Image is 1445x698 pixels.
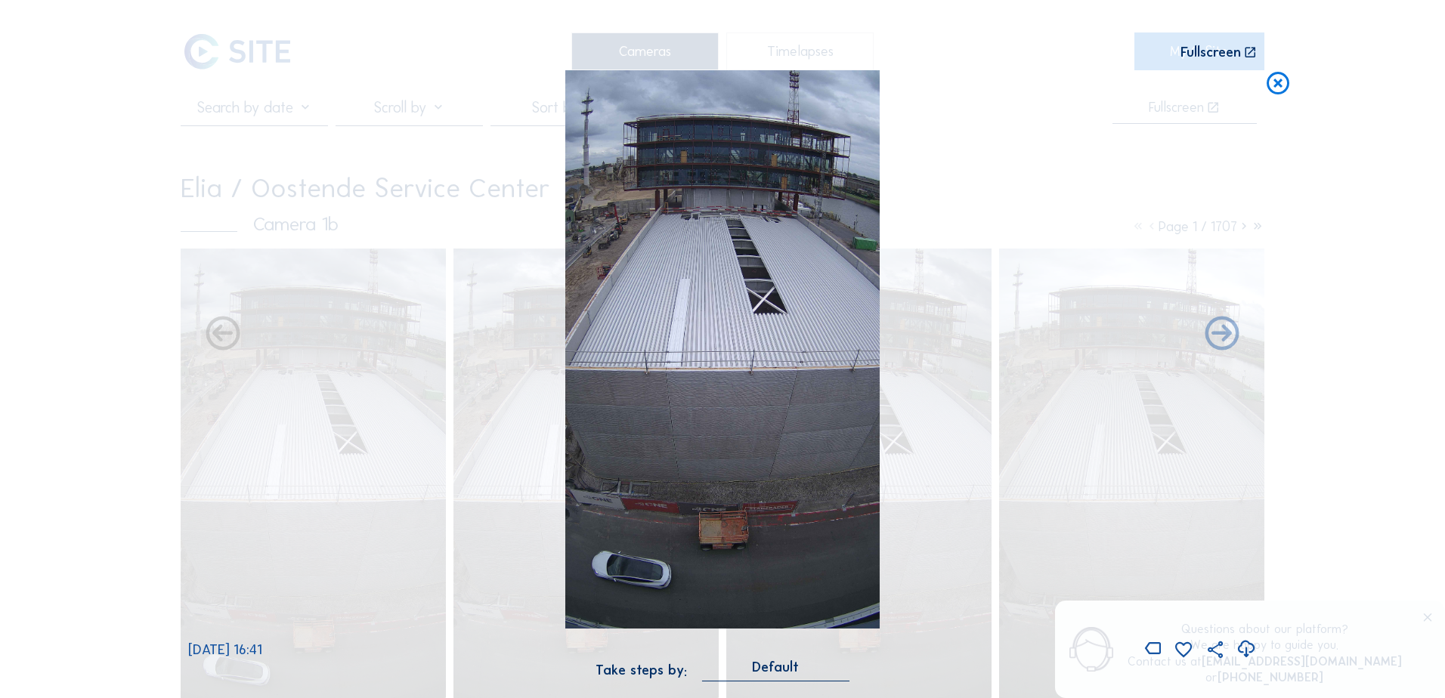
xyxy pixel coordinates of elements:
div: Default [752,660,799,674]
img: Image [565,70,880,629]
i: Back [1202,314,1242,355]
span: [DATE] 16:41 [188,641,262,658]
div: Take steps by: [596,663,687,677]
i: Forward [203,314,243,355]
div: Fullscreen [1180,45,1241,60]
div: Default [702,660,849,681]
